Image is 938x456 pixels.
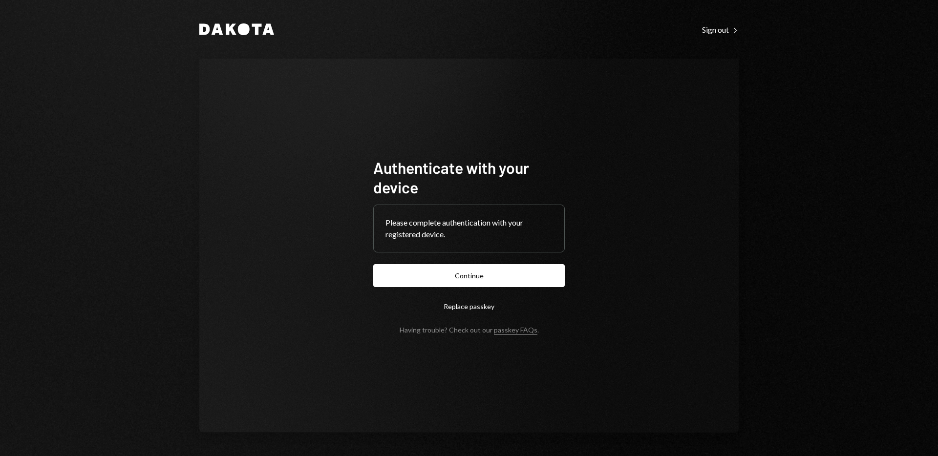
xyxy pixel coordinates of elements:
[373,295,565,318] button: Replace passkey
[494,326,537,335] a: passkey FAQs
[373,264,565,287] button: Continue
[400,326,539,334] div: Having trouble? Check out our .
[373,158,565,197] h1: Authenticate with your device
[702,24,739,35] a: Sign out
[385,217,553,240] div: Please complete authentication with your registered device.
[702,25,739,35] div: Sign out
